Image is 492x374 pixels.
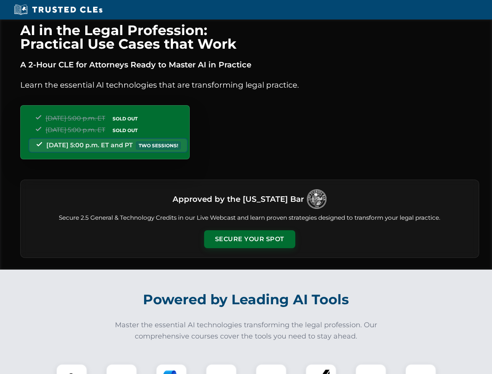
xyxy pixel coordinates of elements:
span: SOLD OUT [110,126,140,134]
p: A 2-Hour CLE for Attorneys Ready to Master AI in Practice [20,58,479,71]
p: Secure 2.5 General & Technology Credits in our Live Webcast and learn proven strategies designed ... [30,213,469,222]
img: Trusted CLEs [12,4,105,16]
span: SOLD OUT [110,115,140,123]
button: Secure Your Spot [204,230,295,248]
h2: Powered by Leading AI Tools [30,286,462,313]
p: Master the essential AI technologies transforming the legal profession. Our comprehensive courses... [110,319,383,342]
h1: AI in the Legal Profession: Practical Use Cases that Work [20,23,479,51]
img: Logo [307,189,326,209]
h3: Approved by the [US_STATE] Bar [173,192,304,206]
span: [DATE] 5:00 p.m. ET [46,115,105,122]
p: Learn the essential AI technologies that are transforming legal practice. [20,79,479,91]
span: [DATE] 5:00 p.m. ET [46,126,105,134]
